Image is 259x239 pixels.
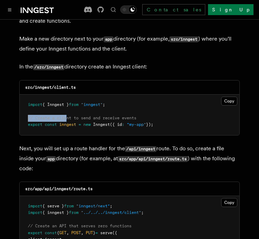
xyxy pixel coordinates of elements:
[42,204,64,208] span: { serve }
[33,64,64,70] code: /src/inngest
[71,230,81,235] span: POST
[142,4,205,15] a: Contact sales
[95,230,98,235] span: =
[19,62,240,72] p: In the directory create an Inngest client:
[28,116,136,120] span: // Create a client to send and receive events
[42,210,69,215] span: { inngest }
[59,230,66,235] span: GET
[28,102,42,107] span: import
[122,122,124,127] span: :
[83,122,91,127] span: new
[76,204,110,208] span: "inngest/next"
[64,204,74,208] span: from
[93,122,110,127] span: Inngest
[28,210,42,215] span: import
[42,102,69,107] span: { Inngest }
[110,204,112,208] span: ;
[69,210,79,215] span: from
[25,85,76,90] code: src/inngest/client.ts
[19,34,240,54] p: Make a new directory next to your directory (for example, ) where you'll define your Inngest func...
[81,102,103,107] span: "inngest"
[221,198,237,207] button: Copy
[103,102,105,107] span: ;
[66,230,69,235] span: ,
[208,4,253,15] a: Sign Up
[81,230,83,235] span: ,
[104,36,113,42] code: app
[110,122,122,127] span: ({ id
[28,230,42,235] span: export
[125,146,156,152] code: /api/inngest
[221,97,237,106] button: Copy
[112,230,117,235] span: ({
[146,122,153,127] span: });
[46,156,56,162] code: app
[86,230,93,235] span: PUT
[81,210,141,215] span: "../../../inngest/client"
[127,122,146,127] span: "my-app"
[28,204,42,208] span: import
[169,36,198,42] code: src/inngest
[59,122,76,127] span: inngest
[141,210,144,215] span: ;
[57,230,59,235] span: {
[100,230,112,235] span: serve
[109,6,117,14] button: Find something...
[69,102,79,107] span: from
[28,224,132,228] span: // Create an API that serves zero functions
[19,144,240,173] p: Next, you will set up a route handler for the route. To do so, create a file inside your director...
[45,122,57,127] span: const
[93,230,95,235] span: }
[6,6,14,14] button: Toggle navigation
[118,156,188,162] code: src/app/api/inngest/route.ts
[28,122,42,127] span: export
[25,186,93,191] code: src/app/api/inngest/route.ts
[79,122,81,127] span: =
[45,230,57,235] span: const
[120,6,137,14] button: Toggle dark mode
